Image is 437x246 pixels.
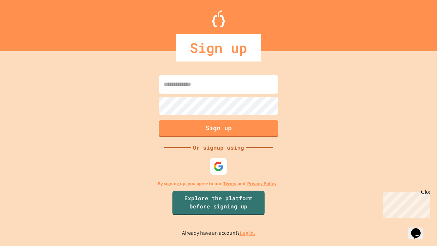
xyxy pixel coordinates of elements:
[159,120,278,137] button: Sign up
[240,230,255,237] a: Log in.
[191,143,246,152] div: Or signup using
[176,34,261,61] div: Sign up
[223,180,236,187] a: Terms
[380,189,430,218] iframe: chat widget
[408,219,430,239] iframe: chat widget
[172,191,265,215] a: Explore the platform before signing up
[158,180,280,187] p: By signing up, you agree to our and .
[212,10,225,27] img: Logo.svg
[213,161,224,172] img: google-icon.svg
[247,180,277,187] a: Privacy Policy
[182,229,255,237] p: Already have an account?
[3,3,47,43] div: Chat with us now!Close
